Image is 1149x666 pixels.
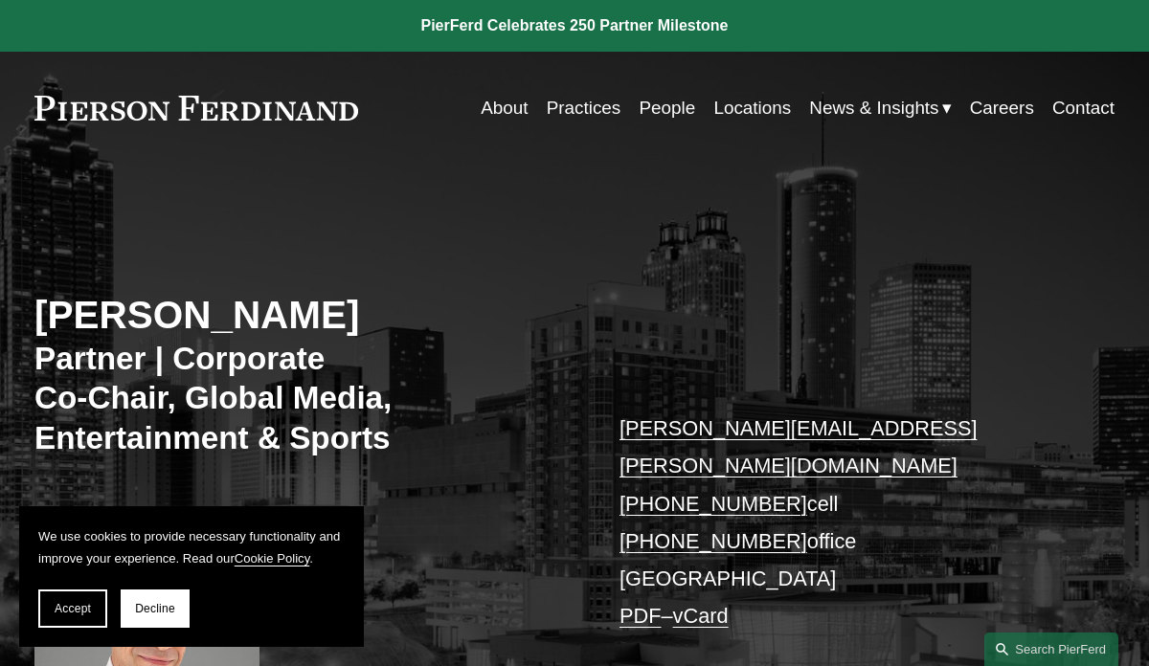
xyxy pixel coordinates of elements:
[970,90,1034,126] a: Careers
[713,90,791,126] a: Locations
[19,506,364,647] section: Cookie banner
[55,602,91,615] span: Accept
[809,92,938,124] span: News & Insights
[235,551,309,566] a: Cookie Policy
[620,529,807,553] a: [PHONE_NUMBER]
[984,633,1118,666] a: Search this site
[34,339,529,457] h3: Partner | Corporate Co-Chair, Global Media, Entertainment & Sports
[620,410,1070,634] p: cell office [GEOGRAPHIC_DATA] –
[620,416,977,477] a: [PERSON_NAME][EMAIL_ADDRESS][PERSON_NAME][DOMAIN_NAME]
[809,90,951,126] a: folder dropdown
[38,525,345,570] p: We use cookies to provide necessary functionality and improve your experience. Read our .
[620,492,807,516] a: [PHONE_NUMBER]
[639,90,695,126] a: People
[34,292,574,339] h2: [PERSON_NAME]
[481,90,528,126] a: About
[1052,90,1115,126] a: Contact
[547,90,621,126] a: Practices
[38,589,107,628] button: Accept
[620,604,662,628] a: PDF
[121,589,190,628] button: Decline
[673,604,729,628] a: vCard
[135,602,175,615] span: Decline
